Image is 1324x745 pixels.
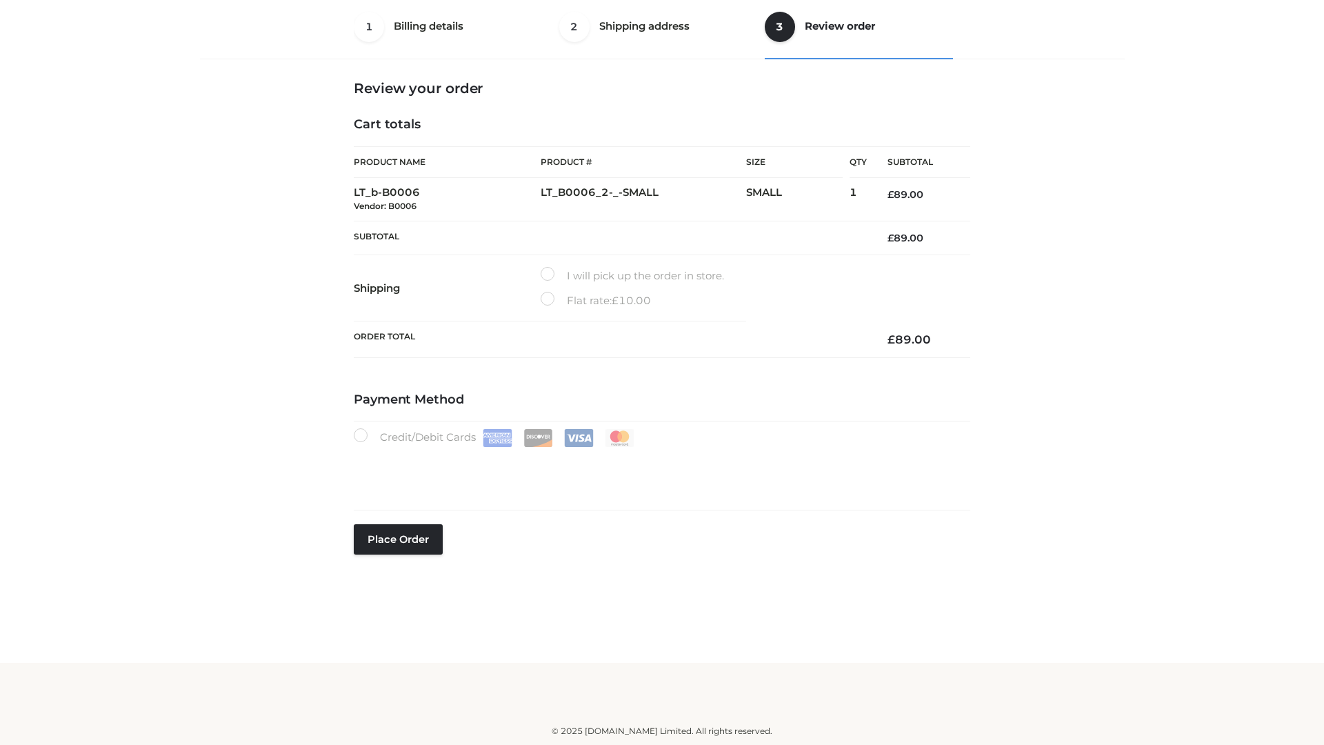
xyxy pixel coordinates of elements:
th: Subtotal [867,147,970,178]
th: Subtotal [354,221,867,255]
small: Vendor: B0006 [354,201,417,211]
iframe: Secure payment input frame [351,444,967,495]
h4: Payment Method [354,393,970,408]
img: Mastercard [605,429,634,447]
span: £ [887,188,894,201]
th: Product # [541,146,746,178]
td: LT_B0006_2-_-SMALL [541,178,746,221]
td: LT_b-B0006 [354,178,541,221]
th: Product Name [354,146,541,178]
div: © 2025 [DOMAIN_NAME] Limited. All rights reserved. [205,724,1119,738]
span: £ [887,332,895,346]
span: £ [887,232,894,244]
h3: Review your order [354,80,970,97]
img: Discover [523,429,553,447]
th: Size [746,147,843,178]
th: Shipping [354,255,541,321]
bdi: 89.00 [887,332,931,346]
bdi: 10.00 [612,294,651,307]
label: I will pick up the order in store. [541,267,724,285]
img: Amex [483,429,512,447]
img: Visa [564,429,594,447]
button: Place order [354,524,443,555]
bdi: 89.00 [887,232,923,244]
label: Credit/Debit Cards [354,428,636,447]
bdi: 89.00 [887,188,923,201]
h4: Cart totals [354,117,970,132]
td: 1 [850,178,867,221]
label: Flat rate: [541,292,651,310]
td: SMALL [746,178,850,221]
span: £ [612,294,619,307]
th: Qty [850,146,867,178]
th: Order Total [354,321,867,358]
